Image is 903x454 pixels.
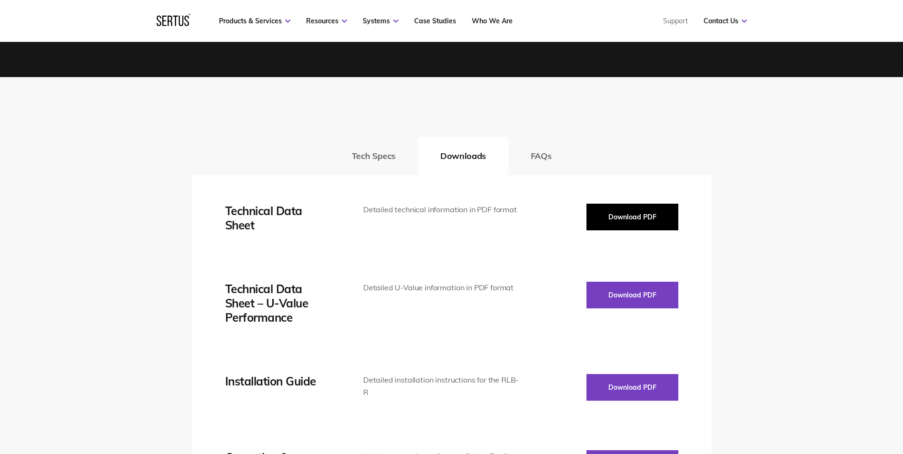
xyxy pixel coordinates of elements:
[586,204,678,230] button: Download PDF
[363,204,521,216] div: Detailed technical information in PDF format
[219,17,290,25] a: Products & Services
[663,17,688,25] a: Support
[586,282,678,308] button: Download PDF
[586,374,678,401] button: Download PDF
[225,204,335,232] div: Technical Data Sheet
[704,17,747,25] a: Contact Us
[225,282,335,325] div: Technical Data Sheet – U-Value Performance
[732,344,903,454] iframe: Chat Widget
[329,137,418,175] button: Tech Specs
[363,374,521,398] div: Detailed installation instructions for the RLB-R
[225,374,335,388] div: Installation Guide
[363,282,521,294] div: Detailed U-Value information in PDF format
[414,17,456,25] a: Case Studies
[508,137,574,175] button: FAQs
[363,17,398,25] a: Systems
[306,17,347,25] a: Resources
[472,17,513,25] a: Who We Are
